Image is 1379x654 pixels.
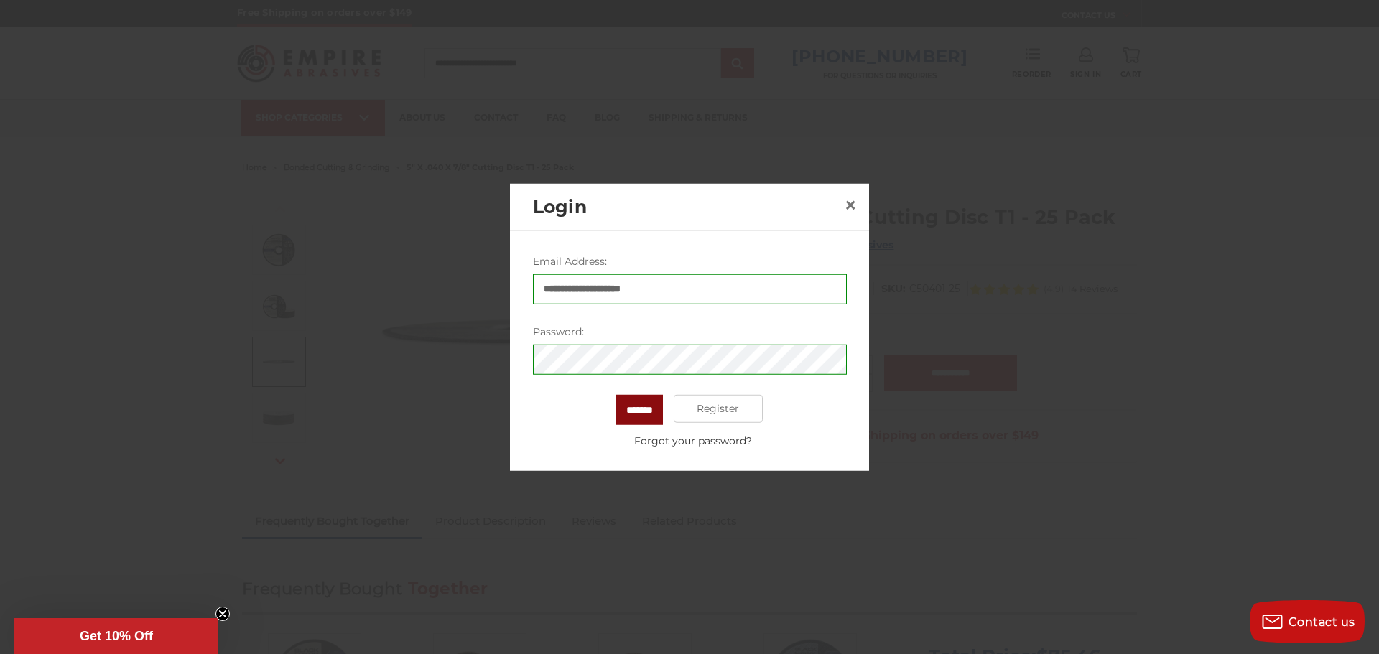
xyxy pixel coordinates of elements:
[839,194,862,217] a: Close
[1250,600,1365,643] button: Contact us
[14,618,218,654] div: Get 10% OffClose teaser
[215,607,230,621] button: Close teaser
[844,191,857,219] span: ×
[540,433,846,448] a: Forgot your password?
[533,324,847,339] label: Password:
[674,394,763,423] a: Register
[533,193,839,220] h2: Login
[80,629,153,643] span: Get 10% Off
[533,253,847,268] label: Email Address:
[1289,615,1355,629] span: Contact us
